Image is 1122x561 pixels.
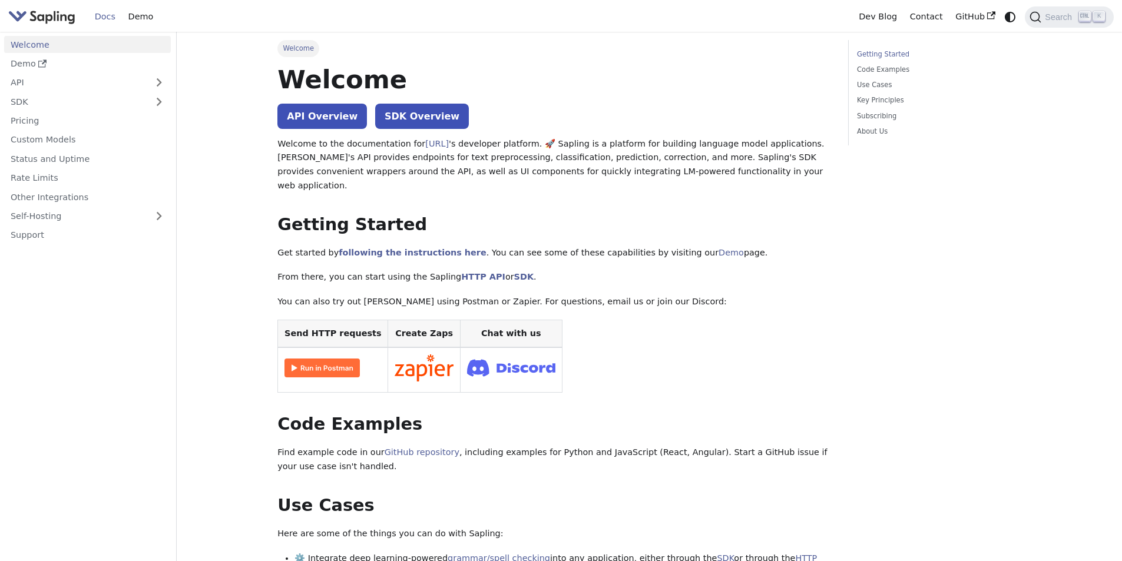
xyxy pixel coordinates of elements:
a: Contact [903,8,949,26]
a: API Overview [277,104,367,129]
a: Code Examples [857,64,1017,75]
a: SDK Overview [375,104,469,129]
p: Get started by . You can see some of these capabilities by visiting our page. [277,246,831,260]
a: Getting Started [857,49,1017,60]
button: Expand sidebar category 'SDK' [147,93,171,110]
a: About Us [857,126,1017,137]
a: Demo [4,55,171,72]
button: Switch between dark and light mode (currently system mode) [1002,8,1019,25]
a: Self-Hosting [4,208,171,225]
a: HTTP API [461,272,505,281]
a: Use Cases [857,79,1017,91]
a: Other Integrations [4,188,171,205]
p: Here are some of the things you can do with Sapling: [277,527,831,541]
img: Connect in Zapier [395,354,454,381]
h2: Getting Started [277,214,831,235]
a: Key Principles [857,95,1017,106]
a: following the instructions here [339,248,486,257]
th: Chat with us [460,320,562,347]
a: Docs [88,8,122,26]
h2: Code Examples [277,414,831,435]
a: API [4,74,147,91]
a: GitHub repository [385,447,459,457]
a: Subscribing [857,111,1017,122]
th: Send HTTP requests [278,320,388,347]
h2: Use Cases [277,495,831,516]
p: From there, you can start using the Sapling or . [277,270,831,284]
h1: Welcome [277,64,831,95]
a: Dev Blog [852,8,903,26]
a: SDK [514,272,534,281]
a: [URL] [425,139,449,148]
a: Demo [122,8,160,26]
a: GitHub [949,8,1001,26]
th: Create Zaps [388,320,461,347]
a: Sapling.ai [8,8,80,25]
a: Status and Uptime [4,150,171,167]
button: Search (Ctrl+K) [1025,6,1113,28]
p: Find example code in our , including examples for Python and JavaScript (React, Angular). Start a... [277,446,831,474]
p: You can also try out [PERSON_NAME] using Postman or Zapier. For questions, email us or join our D... [277,295,831,309]
button: Expand sidebar category 'API' [147,74,171,91]
img: Run in Postman [284,358,360,377]
img: Join Discord [467,356,555,380]
a: SDK [4,93,147,110]
a: Support [4,227,171,244]
a: Welcome [4,36,171,53]
a: Pricing [4,112,171,130]
nav: Breadcrumbs [277,40,831,57]
a: Rate Limits [4,170,171,187]
p: Welcome to the documentation for 's developer platform. 🚀 Sapling is a platform for building lang... [277,137,831,193]
kbd: K [1093,11,1105,22]
span: Welcome [277,40,319,57]
a: Custom Models [4,131,171,148]
a: Demo [719,248,744,257]
span: Search [1041,12,1079,22]
img: Sapling.ai [8,8,75,25]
